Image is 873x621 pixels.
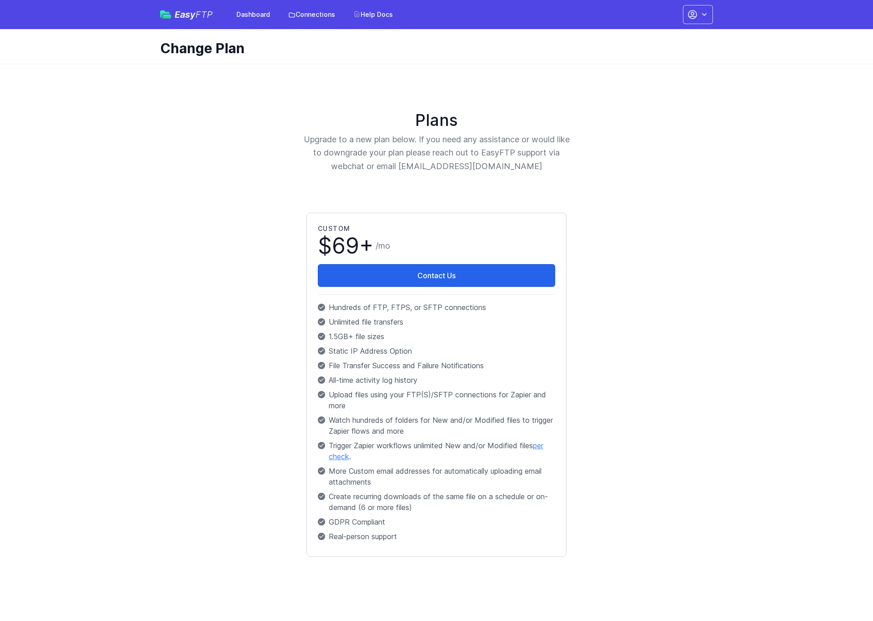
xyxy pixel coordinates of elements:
p: Hundreds of FTP, FTPS, or SFTP connections [318,302,555,313]
h1: Change Plan [160,40,706,56]
p: More Custom email addresses for automatically uploading email attachments [318,466,555,487]
span: FTP [196,9,213,20]
img: easyftp_logo.png [160,10,171,19]
span: $ [318,235,374,257]
span: / [376,240,390,252]
h1: Plans [169,111,704,129]
p: All-time activity log history [318,375,555,386]
span: Trigger Zapier workflows unlimited New and/or Modified files . [329,440,555,462]
p: Upload files using your FTP(S)/SFTP connections for Zapier and more [318,389,555,411]
p: File Transfer Success and Failure Notifications [318,360,555,371]
a: EasyFTP [160,10,213,19]
p: 1.5GB+ file sizes [318,331,555,342]
span: 69+ [332,232,374,259]
span: mo [378,241,390,250]
p: Unlimited file transfers [318,316,555,327]
p: GDPR Compliant [318,516,555,527]
p: Create recurring downloads of the same file on a schedule or on-demand (6 or more files) [318,491,555,513]
p: Watch hundreds of folders for New and/or Modified files to trigger Zapier flows and more [318,415,555,436]
h2: Custom [318,224,555,233]
a: Dashboard [231,6,276,23]
p: Static IP Address Option [318,346,555,356]
a: Help Docs [348,6,398,23]
span: Easy [175,10,213,19]
p: Real-person support [318,531,555,542]
a: Connections [283,6,341,23]
a: Contact Us [318,264,555,287]
p: Upgrade to a new plan below. If you need any assistance or would like to downgrade your plan plea... [303,133,570,173]
a: per check [329,441,543,461]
